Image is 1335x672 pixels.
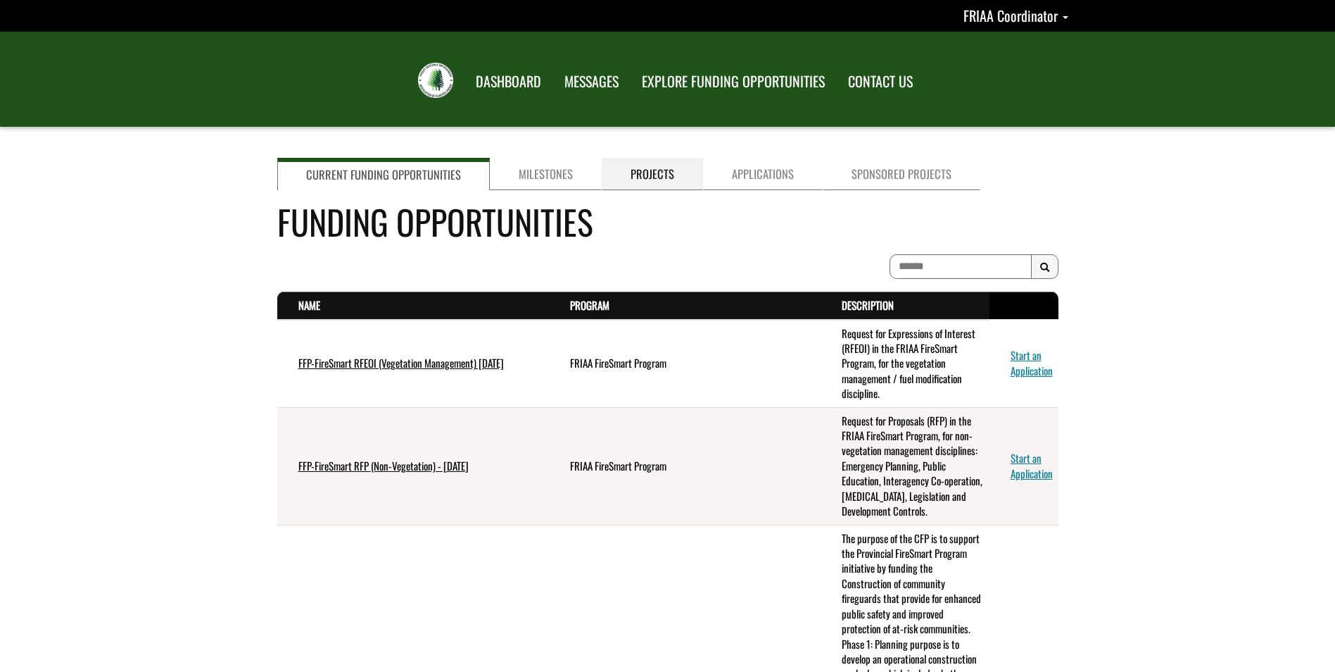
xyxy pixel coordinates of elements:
td: FFP-FireSmart RFP (Non-Vegetation) - July 2025 [277,407,549,525]
a: FFP-FireSmart RFP (Non-Vegetation) - [DATE] [298,458,469,473]
a: CONTACT US [837,64,923,99]
a: Description [842,297,894,313]
td: Request for Expressions of Interest (RFEOI) in the FRIAA FireSmart Program, for the vegetation ma... [821,320,989,408]
h4: Funding Opportunities [277,197,1058,247]
a: Start an Application [1011,347,1053,378]
span: FRIAA Coordinator [963,5,1058,26]
td: FRIAA FireSmart Program [549,407,821,525]
a: Current Funding Opportunities [277,158,490,190]
a: Name [298,297,320,313]
td: FFP-FireSmart RFEOI (Vegetation Management) July 2025 [277,320,549,408]
button: Search Results [1031,254,1058,280]
a: Sponsored Projects [823,158,980,190]
a: FFP-FireSmart RFEOI (Vegetation Management) [DATE] [298,355,504,371]
a: Applications [703,158,823,190]
img: FRIAA Submissions Portal [418,63,453,98]
a: Milestones [490,158,602,190]
nav: Main Navigation [463,60,923,99]
a: Projects [602,158,703,190]
td: Request for Proposals (RFP) in the FRIAA FireSmart Program, for non-vegetation management discipl... [821,407,989,525]
a: DASHBOARD [465,64,552,99]
a: Program [570,297,609,313]
a: MESSAGES [554,64,629,99]
a: FRIAA Coordinator [963,5,1068,26]
a: Start an Application [1011,450,1053,480]
a: EXPLORE FUNDING OPPORTUNITIES [631,64,835,99]
td: FRIAA FireSmart Program [549,320,821,408]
